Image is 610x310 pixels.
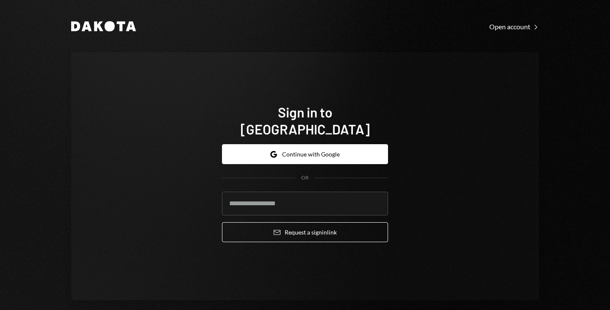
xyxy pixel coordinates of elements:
[222,103,388,137] h1: Sign in to [GEOGRAPHIC_DATA]
[301,174,309,182] div: OR
[222,222,388,242] button: Request a signinlink
[222,144,388,164] button: Continue with Google
[489,22,539,31] a: Open account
